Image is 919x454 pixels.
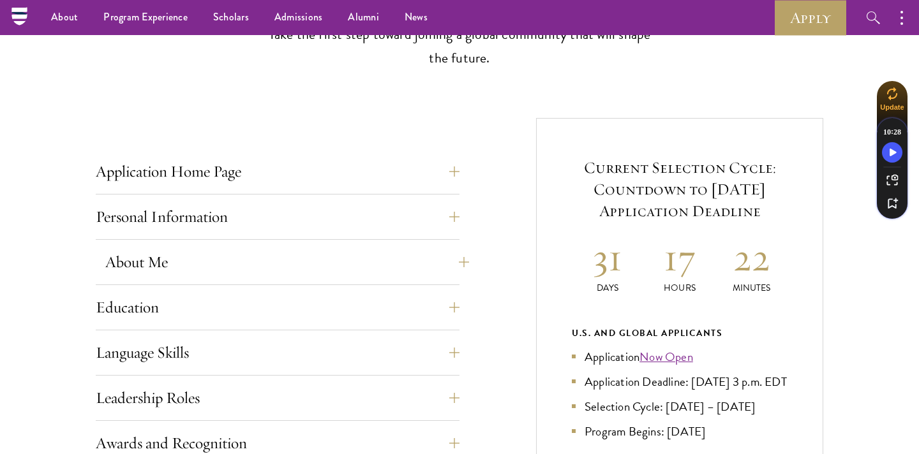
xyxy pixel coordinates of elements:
button: Personal Information [96,201,459,232]
button: Leadership Roles [96,383,459,413]
p: Minutes [715,281,788,295]
a: Now Open [639,348,693,366]
button: Application Home Page [96,156,459,187]
p: Take the first step toward joining a global community that will shape the future. [262,23,657,70]
li: Application Deadline: [DATE] 3 p.m. EDT [572,372,788,391]
button: Education [96,292,459,323]
li: Application [572,348,788,366]
h2: 17 [644,233,716,281]
li: Program Begins: [DATE] [572,422,788,441]
li: Selection Cycle: [DATE] – [DATE] [572,397,788,416]
button: Language Skills [96,337,459,368]
h2: 22 [715,233,788,281]
button: About Me [105,247,469,277]
div: U.S. and Global Applicants [572,325,788,341]
p: Days [572,281,644,295]
h5: Current Selection Cycle: Countdown to [DATE] Application Deadline [572,157,788,222]
p: Hours [644,281,716,295]
h2: 31 [572,233,644,281]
